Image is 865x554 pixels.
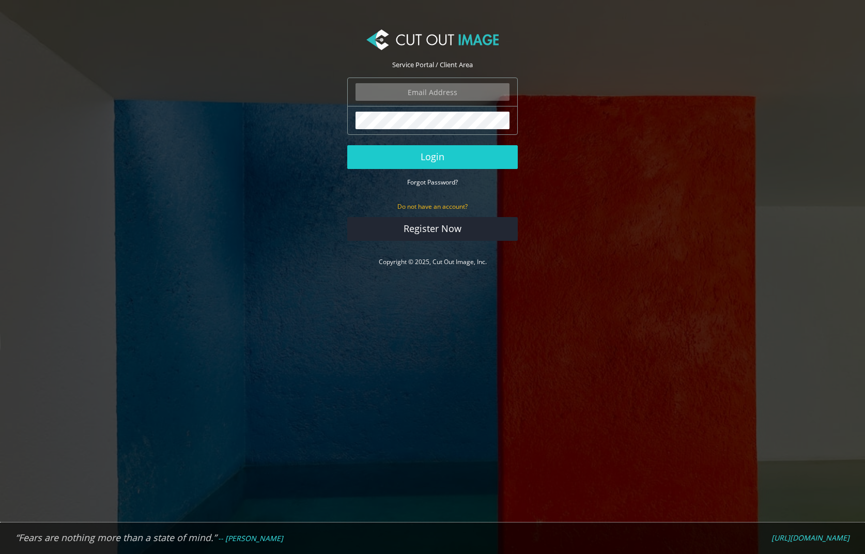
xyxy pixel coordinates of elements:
span: Service Portal / Client Area [392,60,473,69]
a: Forgot Password? [407,177,458,187]
button: Login [347,145,518,169]
a: Copyright © 2025, Cut Out Image, Inc. [379,257,487,266]
img: Cut Out Image [366,29,499,50]
small: Do not have an account? [397,202,468,211]
small: Forgot Password? [407,178,458,187]
a: Register Now [347,217,518,241]
em: -- [PERSON_NAME] [218,533,283,543]
em: “Fears are nothing more than a state of mind.” [16,531,217,544]
a: [URL][DOMAIN_NAME] [771,533,849,543]
input: Email Address [356,83,509,101]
